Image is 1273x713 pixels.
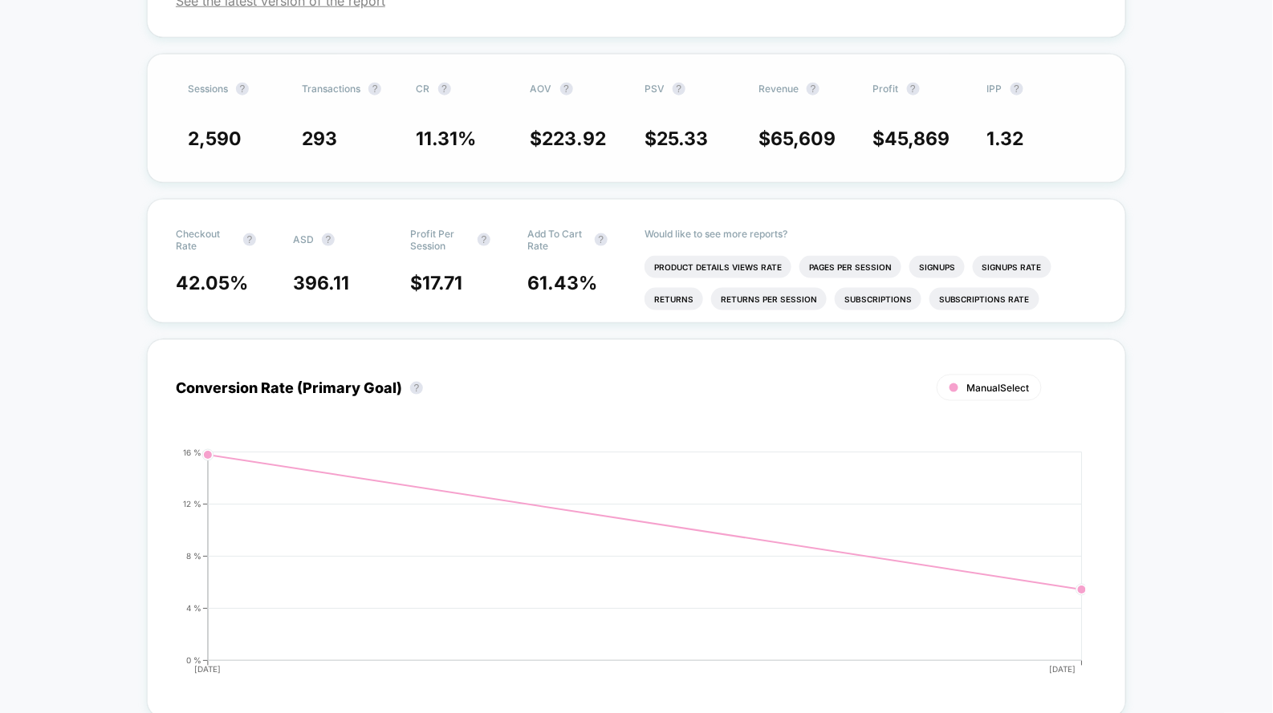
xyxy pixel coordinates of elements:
li: Signups Rate [973,256,1051,278]
span: 11.31 % [417,128,477,150]
span: $ [645,128,708,150]
tspan: 12 % [183,499,201,508]
span: 293 [302,128,337,150]
span: 42.05 % [176,272,248,294]
button: ? [368,83,381,95]
span: 223.92 [543,128,607,150]
span: CR [417,83,430,95]
span: 45,869 [885,128,950,150]
button: ? [322,233,335,246]
tspan: [DATE] [1049,665,1076,675]
button: ? [243,233,256,246]
button: ? [478,233,490,246]
li: Returns [645,288,703,310]
span: Profit [873,83,899,95]
span: 396.11 [293,272,349,294]
li: Pages Per Session [799,256,901,278]
button: ? [673,83,685,95]
button: ? [1011,83,1023,95]
li: Product Details Views Rate [645,256,791,278]
span: AOV [531,83,552,95]
button: ? [236,83,249,95]
div: CONVERSION_RATE [160,448,1081,689]
span: 2,590 [188,128,242,150]
span: 17.71 [422,272,462,294]
button: ? [560,83,573,95]
tspan: 8 % [186,551,201,561]
button: ? [907,83,920,95]
span: Profit Per Session [410,228,470,252]
span: ASD [293,233,314,245]
tspan: 4 % [186,603,201,613]
p: Would like to see more reports? [645,228,1097,240]
span: 25.33 [657,128,708,150]
tspan: 16 % [183,448,201,457]
span: $ [410,272,462,294]
span: Add To Cart Rate [527,228,587,252]
li: Subscriptions Rate [929,288,1039,310]
span: $ [759,128,836,150]
button: ? [595,233,608,246]
span: $ [531,128,607,150]
tspan: 0 % [186,655,201,665]
span: $ [873,128,950,150]
li: Subscriptions [835,288,921,310]
span: 1.32 [987,128,1024,150]
button: ? [807,83,820,95]
span: IPP [987,83,1003,95]
tspan: [DATE] [194,665,221,675]
span: Checkout Rate [176,228,235,252]
span: 61.43 % [527,272,597,294]
span: Sessions [188,83,228,95]
span: Revenue [759,83,799,95]
button: ? [438,83,451,95]
span: Transactions [302,83,360,95]
li: Returns Per Session [711,288,827,310]
span: ManualSelect [966,382,1029,394]
span: PSV [645,83,665,95]
span: 65,609 [771,128,836,150]
li: Signups [909,256,965,278]
button: ? [410,382,423,395]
